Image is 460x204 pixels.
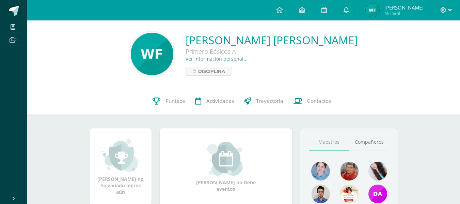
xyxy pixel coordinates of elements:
[239,88,288,115] a: Trayectoria
[192,142,260,192] div: [PERSON_NAME] no tiene eventos
[186,33,358,47] a: [PERSON_NAME] [PERSON_NAME]
[186,47,358,56] div: Primero Básicos A
[186,67,232,76] a: Disciplina
[311,162,330,181] img: 3b19b24bf65429e0bae9bc5e391358da.png
[340,185,359,203] img: 6abeb608590446332ac9ffeb3d35d2d4.png
[207,142,244,176] img: event_small.png
[206,97,234,105] span: Actividades
[307,97,331,105] span: Contactos
[96,138,145,195] div: [PERSON_NAME] no ha ganado logros aún
[384,10,424,16] span: Mi Perfil
[102,138,139,172] img: achievement_small.png
[165,97,185,105] span: Punteos
[349,134,389,151] a: Compañeros
[368,185,387,203] img: 7c77fd53c8e629aab417004af647256c.png
[309,134,349,151] a: Maestros
[288,88,336,115] a: Contactos
[190,88,239,115] a: Actividades
[198,67,225,75] span: Disciplina
[384,4,424,11] span: [PERSON_NAME]
[147,88,190,115] a: Punteos
[256,97,283,105] span: Trayectoria
[340,162,359,181] img: 8ad4561c845816817147f6c4e484f2e8.png
[131,33,173,75] img: edc8c51935cc9b1a0efaf03d5bf449df.png
[366,3,379,17] img: 83a63e5e881d2b3cd84822e0c7d080d2.png
[186,56,248,62] a: Ver información personal...
[311,185,330,203] img: 2dffed587003e0fc8d85a787cd9a4a0a.png
[368,162,387,181] img: 18063a1d57e86cae316d13b62bda9887.png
